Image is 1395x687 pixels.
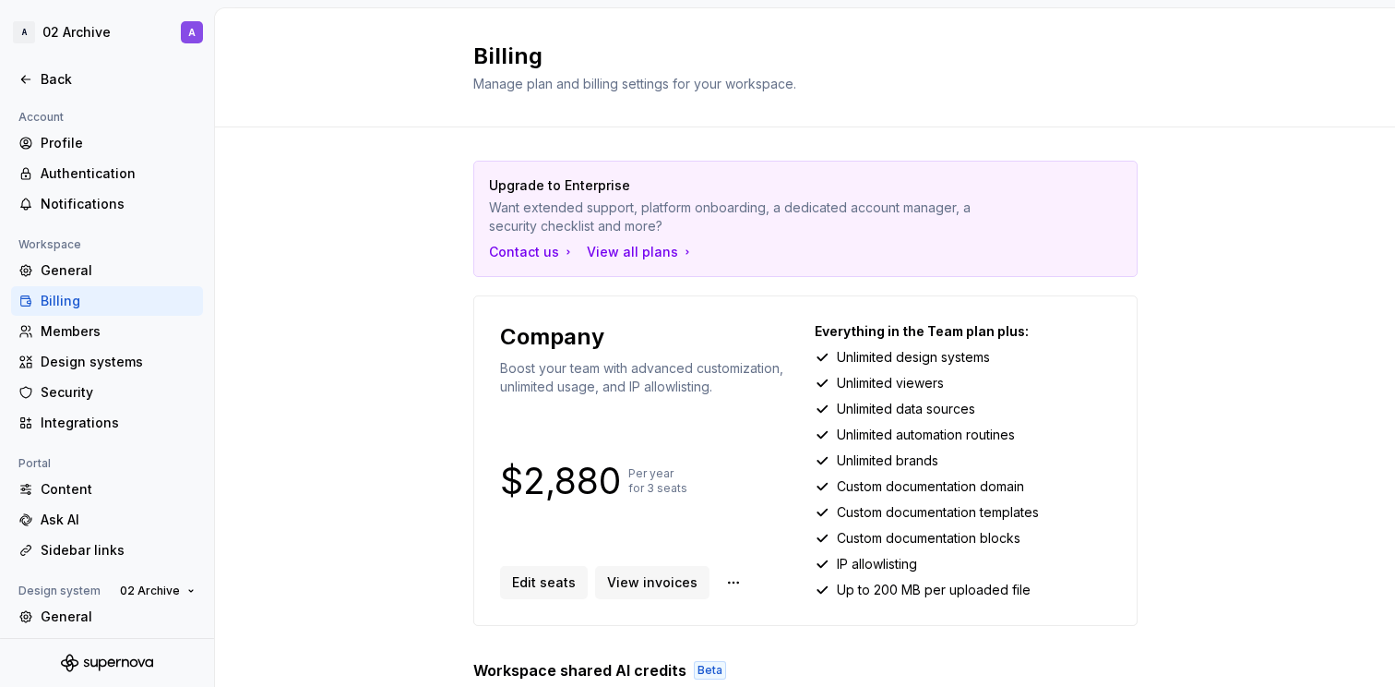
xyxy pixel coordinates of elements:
div: General [41,261,196,280]
div: General [41,608,196,626]
div: Sidebar links [41,541,196,560]
a: Sidebar links [11,536,203,565]
a: General [11,256,203,285]
a: Security [11,378,203,407]
a: Members [11,633,203,662]
a: Ask AI [11,505,203,535]
p: Company [500,322,604,352]
a: Back [11,65,203,94]
p: Want extended support, platform onboarding, a dedicated account manager, a security checklist and... [489,199,993,235]
p: Custom documentation templates [837,503,1039,522]
div: Back [41,70,196,89]
div: Beta [694,661,726,680]
p: Boost your team with advanced customization, unlimited usage, and IP allowlisting. [500,359,796,396]
span: View invoices [607,573,697,592]
div: Security [41,383,196,402]
p: Custom documentation domain [837,477,1024,496]
a: Design systems [11,347,203,377]
span: 02 Archive [120,584,180,598]
p: Per year for 3 seats [628,466,687,496]
span: Edit seats [512,573,576,592]
div: Billing [41,292,196,310]
a: Authentication [11,159,203,188]
div: A [13,21,35,43]
div: Notifications [41,195,196,213]
div: Design systems [41,353,196,371]
span: Manage plan and billing settings for your workspace. [473,76,796,91]
button: A02 ArchiveA [4,12,210,53]
button: Contact us [489,243,576,261]
p: Upgrade to Enterprise [489,176,993,195]
a: Content [11,475,203,504]
div: Members [41,322,196,341]
div: Members [41,638,196,657]
div: Design system [11,580,108,602]
h2: Billing [473,42,1115,71]
div: Ask AI [41,511,196,529]
div: Account [11,106,71,128]
svg: Supernova Logo [61,654,153,672]
p: IP allowlisting [837,555,917,573]
a: Profile [11,128,203,158]
div: Profile [41,134,196,152]
div: Workspace [11,234,89,256]
p: Everything in the Team plan plus: [815,322,1111,341]
div: Authentication [41,164,196,183]
p: Up to 200 MB per uploaded file [837,581,1031,599]
a: Notifications [11,189,203,219]
p: Unlimited data sources [837,400,975,418]
p: Unlimited brands [837,452,938,470]
a: General [11,602,203,632]
p: $2,880 [500,470,621,492]
h3: Workspace shared AI credits [473,659,686,681]
p: Unlimited viewers [837,374,944,392]
a: Integrations [11,408,203,438]
div: A [188,25,196,40]
div: Content [41,480,196,499]
button: View all plans [587,243,695,261]
p: Custom documentation blocks [837,529,1020,548]
div: 02 Archive [42,23,111,42]
p: Unlimited design systems [837,348,990,367]
a: View invoices [595,566,709,599]
div: Portal [11,452,58,475]
p: Unlimited automation routines [837,426,1015,444]
a: Billing [11,286,203,316]
div: Integrations [41,414,196,432]
a: Members [11,317,203,346]
button: Edit seats [500,566,588,599]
